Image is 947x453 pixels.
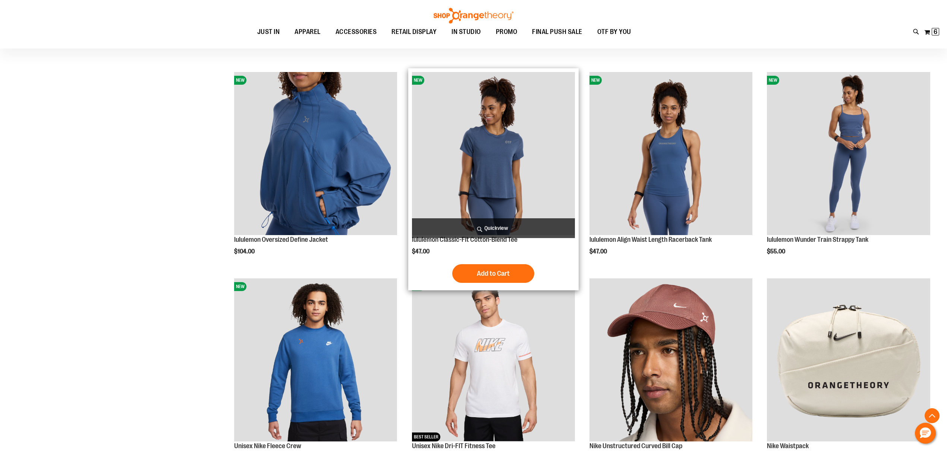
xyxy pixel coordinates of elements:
a: lululemon Align Waist Length Racerback Tank [589,236,712,243]
span: $104.00 [234,248,256,255]
a: Unisex Nike Dri-FIT Fitness TeeNEWBEST SELLER [412,278,575,443]
span: JUST IN [257,24,280,40]
img: lululemon Align Waist Length Racerback Tank [589,72,752,235]
a: lululemon Align Waist Length Racerback TankNEW [589,72,752,236]
button: Back To Top [925,408,940,423]
a: lululemon Classic-Fit Cotton-Blend Tee [412,236,517,243]
a: JUST IN [250,24,287,41]
a: lululemon Classic-Fit Cotton-Blend TeeNEW [412,72,575,236]
div: product [763,68,934,274]
a: Nike Waistpack [767,442,809,450]
span: APPAREL [295,24,321,40]
span: NEW [234,76,246,85]
img: Unisex Nike Dri-FIT Fitness Tee [412,278,575,441]
a: ACCESSORIES [328,24,384,41]
img: lululemon Wunder Train Strappy Tank [767,72,930,235]
a: lululemon Oversized Define Jacket [234,236,328,243]
button: Hello, have a question? Let’s chat. [915,423,936,444]
div: product [408,68,579,290]
a: RETAIL DISPLAY [384,24,444,41]
span: 6 [934,28,937,35]
a: OTF BY YOU [590,24,639,41]
a: Unisex Nike Dri-FIT Fitness Tee [412,442,495,450]
span: ACCESSORIES [336,24,377,40]
span: OTF BY YOU [597,24,631,40]
a: lululemon Wunder Train Strappy TankNEW [767,72,930,236]
img: Shop Orangetheory [432,8,515,24]
div: product [230,68,401,274]
a: Nike Waistpack [767,278,930,443]
span: IN STUDIO [452,24,481,40]
a: Unisex Nike Fleece CrewNEW [234,278,397,443]
span: $47.00 [589,248,608,255]
img: Nike Waistpack [767,278,930,441]
span: NEW [589,76,602,85]
div: product [586,68,756,274]
a: Unisex Nike Fleece Crew [234,442,301,450]
a: Nike Unstructured Curved Bill Cap [589,442,682,450]
span: BEST SELLER [412,432,440,441]
span: $55.00 [767,248,786,255]
span: NEW [767,76,779,85]
img: Unisex Nike Fleece Crew [234,278,397,441]
a: FINAL PUSH SALE [525,24,590,41]
a: PROMO [488,24,525,41]
a: APPAREL [287,24,328,40]
a: Quickview [412,218,575,238]
span: NEW [412,76,424,85]
span: $47.00 [412,248,431,255]
span: RETAIL DISPLAY [391,24,437,40]
span: PROMO [496,24,517,40]
span: FINAL PUSH SALE [532,24,582,40]
span: NEW [234,282,246,291]
img: lululemon Oversized Define Jacket [234,72,397,235]
button: Add to Cart [452,264,534,283]
a: lululemon Wunder Train Strappy Tank [767,236,868,243]
img: lululemon Classic-Fit Cotton-Blend Tee [412,72,575,235]
span: Add to Cart [477,269,510,278]
a: Nike Unstructured Curved Bill Cap [589,278,752,443]
a: IN STUDIO [444,24,488,41]
img: Nike Unstructured Curved Bill Cap [589,278,752,441]
a: lululemon Oversized Define JacketNEW [234,72,397,236]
